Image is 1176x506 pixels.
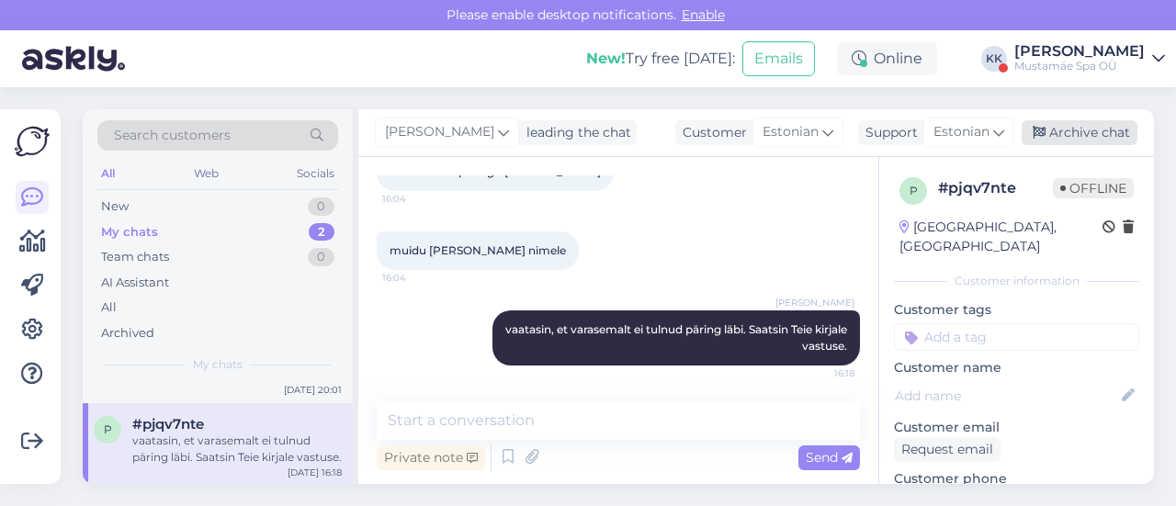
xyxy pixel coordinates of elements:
span: Estonian [933,122,989,142]
div: Mustamäe Spa OÜ [1014,59,1145,73]
span: #pjqv7nte [132,416,204,433]
span: My chats [193,356,243,373]
p: Customer email [894,418,1139,437]
span: p [104,422,112,436]
div: 0 [308,197,334,216]
div: Team chats [101,248,169,266]
div: Try free [DATE]: [586,48,735,70]
div: All [101,298,117,317]
span: muidu [PERSON_NAME] nimele [390,243,566,257]
span: [PERSON_NAME] [775,296,854,309]
div: [DATE] 16:18 [288,466,342,479]
span: Offline [1053,178,1134,198]
span: vaatasin, et varasemalt ei tulnud päring läbi. Saatsin Teie kirjale vastuse. [505,322,850,353]
span: Search customers [114,126,231,145]
div: Request email [894,437,1001,462]
div: 0 [308,248,334,266]
span: p [910,184,918,197]
span: 16:04 [382,192,451,206]
div: [GEOGRAPHIC_DATA], [GEOGRAPHIC_DATA] [899,218,1102,256]
span: Enable [676,6,730,23]
img: Askly Logo [15,124,50,159]
div: Private note [377,445,485,470]
div: Socials [293,162,338,186]
div: vaatasin, et varasemalt ei tulnud päring läbi. Saatsin Teie kirjale vastuse. [132,433,342,466]
div: leading the chat [519,123,631,142]
span: Send [806,449,853,466]
span: 16:18 [786,366,854,380]
b: New! [586,50,626,67]
div: My chats [101,223,158,242]
div: Archived [101,324,154,343]
span: 16:04 [382,271,451,285]
div: AI Assistant [101,274,169,292]
div: [DATE] 20:01 [284,383,342,397]
div: KK [981,46,1007,72]
input: Add name [895,386,1118,406]
p: Customer phone [894,469,1139,489]
div: Archive chat [1022,120,1137,145]
div: Support [858,123,918,142]
div: All [97,162,119,186]
div: Web [190,162,222,186]
a: [PERSON_NAME]Mustamäe Spa OÜ [1014,44,1165,73]
div: Online [837,42,937,75]
div: [PERSON_NAME] [1014,44,1145,59]
p: Customer name [894,358,1139,377]
p: Customer tags [894,300,1139,320]
button: Emails [742,41,815,76]
div: New [101,197,129,216]
div: # pjqv7nte [938,177,1053,199]
div: Customer [675,123,747,142]
div: Customer information [894,273,1139,289]
span: Estonian [763,122,819,142]
span: [PERSON_NAME] [385,122,494,142]
input: Add a tag [894,323,1139,351]
div: 2 [309,223,334,242]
